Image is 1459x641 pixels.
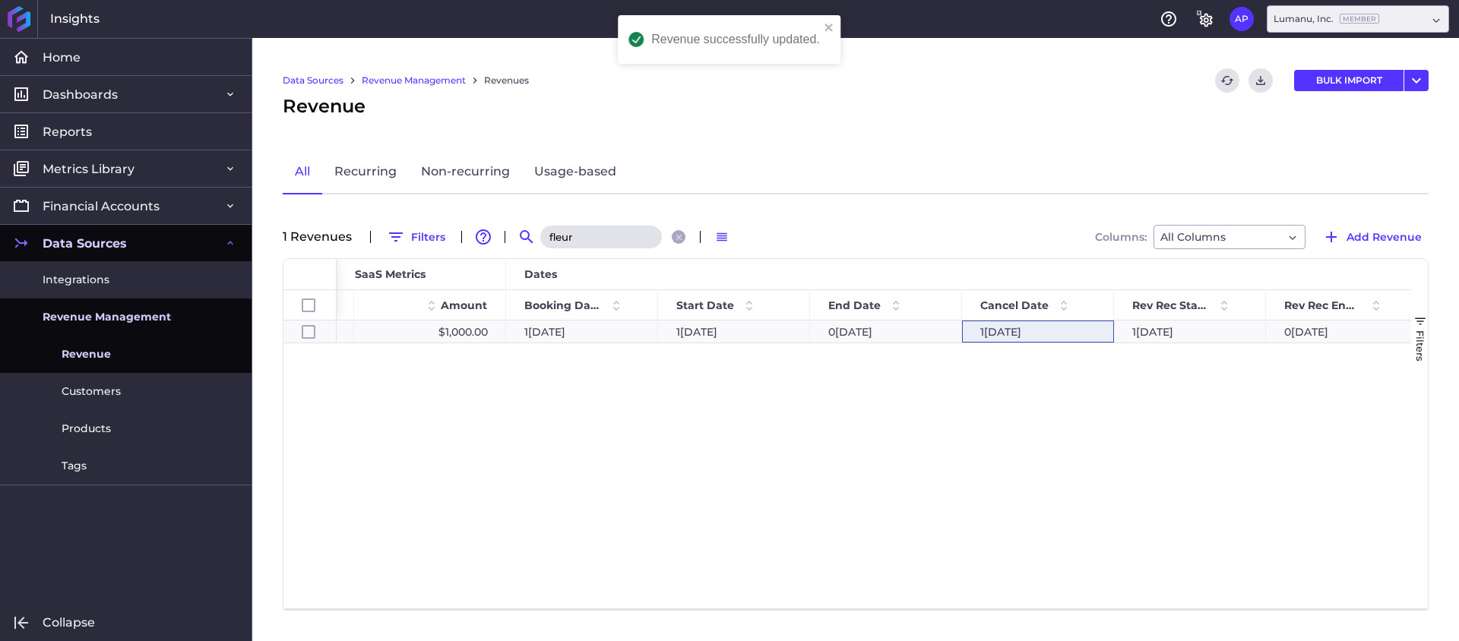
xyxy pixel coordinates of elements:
[1230,7,1254,31] button: User Menu
[1266,320,1418,343] div: 0[DATE]
[651,33,819,46] div: Revenue successfully updated.
[1414,330,1426,362] span: Filters
[283,320,337,343] div: Press SPACE to select this row.
[62,384,121,399] span: Customers
[43,87,118,103] span: Dashboards
[810,320,962,343] div: 0[DATE]
[283,231,361,243] div: 1 Revenue s
[43,272,109,288] span: Integrations
[658,320,810,343] div: 1[DATE]
[484,74,529,87] a: Revenues
[62,421,111,437] span: Products
[43,161,135,177] span: Metrics Library
[43,198,160,214] span: Financial Accounts
[283,150,322,194] a: All
[828,298,881,312] span: End Date
[354,320,506,343] div: $1,000.00
[283,74,343,87] a: Data Sources
[1132,298,1209,312] span: Rev Rec Start Date
[43,309,171,325] span: Revenue Management
[441,298,487,312] span: Amount
[980,298,1049,312] span: Cancel Date
[1340,14,1379,24] ins: Member
[524,298,601,312] span: Booking Date
[1215,68,1239,93] button: Refresh
[362,74,466,87] a: Revenue Management
[1267,5,1449,33] div: Dropdown select
[43,49,81,65] span: Home
[1315,225,1429,249] button: Add Revenue
[1157,7,1181,31] button: Help
[1249,68,1273,93] button: Download
[62,346,111,362] span: Revenue
[62,458,87,474] span: Tags
[380,225,452,249] button: Filters
[672,230,685,244] button: Close search
[676,298,734,312] span: Start Date
[506,320,658,343] div: 1[DATE]
[1114,320,1266,343] div: 1[DATE]
[1347,229,1422,245] span: Add Revenue
[1095,232,1147,242] span: Columns:
[1274,12,1379,26] div: Lumanu, Inc.
[43,614,95,630] span: Collapse
[1294,70,1404,91] button: BULK IMPORT
[1160,228,1226,246] span: All Columns
[43,124,92,140] span: Reports
[524,267,557,281] span: Dates
[522,150,628,194] a: Usage-based
[43,235,127,251] span: Data Sources
[322,150,409,194] a: Recurring
[1284,298,1361,312] span: Rev Rec End Date
[962,320,1114,343] div: 1[DATE]
[824,21,835,36] button: close
[1404,70,1429,91] button: User Menu
[283,93,366,120] span: Revenue
[1154,225,1306,249] div: Dropdown select
[409,150,522,194] a: Non-recurring
[514,225,539,249] button: Search by
[355,267,426,281] span: SaaS Metrics
[1193,7,1217,31] button: General Settings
